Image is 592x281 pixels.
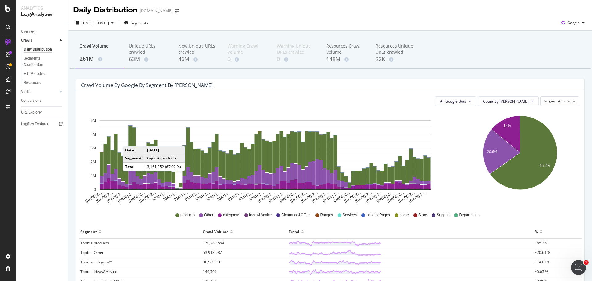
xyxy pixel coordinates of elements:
[91,146,96,151] text: 3M
[123,154,145,163] td: Segment
[535,240,548,246] span: +65.2 %
[80,240,109,246] span: Topic = products
[343,213,357,218] span: Services
[535,227,538,237] div: %
[21,28,64,35] a: Overview
[562,98,571,104] span: Topic
[326,55,366,63] div: 148M
[228,43,267,55] div: Warning Crawl Volume
[123,146,145,154] td: Date
[326,43,366,55] div: Resources Crawl Volume
[21,89,30,95] div: Visits
[535,259,550,265] span: +14.01 %
[320,213,333,218] span: Ranges
[21,109,42,116] div: URL Explorer
[376,55,415,63] div: 22K
[24,80,41,86] div: Resources
[24,55,64,68] a: Segments Distribution
[584,260,589,265] span: 1
[459,213,480,218] span: Departments
[91,160,96,164] text: 2M
[400,213,409,218] span: home
[487,150,497,154] text: 20.6%
[478,96,539,106] button: Count By [PERSON_NAME]
[81,111,449,204] svg: A chart.
[277,55,316,63] div: 0
[483,99,528,104] span: Count By Day
[82,20,109,26] span: [DATE] - [DATE]
[73,18,116,28] button: [DATE] - [DATE]
[145,163,185,171] td: 3,161,252 (67.92 %)
[21,37,32,44] div: Crawls
[277,43,316,55] div: Warning Unique URLs crawled
[81,82,213,88] div: Crawl Volume by google by Segment by [PERSON_NAME]
[540,163,550,168] text: 65.2%
[180,213,195,218] span: products
[223,213,240,218] span: category/*
[21,97,64,104] a: Conversions
[435,96,476,106] button: All Google Bots
[21,89,58,95] a: Visits
[73,5,137,15] div: Daily Distribution
[175,9,179,13] div: arrow-right-arrow-left
[204,213,213,218] span: Other
[559,18,587,28] button: Google
[21,97,42,104] div: Conversions
[24,71,64,77] a: HTTP Codes
[21,109,64,116] a: URL Explorer
[21,28,36,35] div: Overview
[21,11,63,18] div: LogAnalyzer
[91,118,96,123] text: 5M
[203,269,217,274] span: 146,706
[24,46,64,53] a: Daily Distribution
[140,8,173,14] div: [DOMAIN_NAME]
[24,80,64,86] a: Resources
[21,121,48,127] div: Logfiles Explorer
[203,250,222,255] span: 53,913,087
[437,213,450,218] span: Support
[94,188,96,192] text: 0
[80,250,104,255] span: Topic = Other
[80,269,117,274] span: Topic = Ideas&Advice
[203,227,228,237] div: Crawl Volume
[91,132,96,137] text: 4M
[503,124,511,128] text: 14%
[544,98,561,104] span: Segment
[567,20,580,25] span: Google
[80,259,112,265] span: Topic = category/*
[203,259,222,265] span: 36,589,901
[535,269,548,274] span: +0.05 %
[366,213,390,218] span: LandingPages
[80,43,119,55] div: Crawl Volume
[21,5,63,11] div: Analytics
[24,46,52,53] div: Daily Distribution
[24,71,45,77] div: HTTP Codes
[24,55,58,68] div: Segments Distribution
[281,213,310,218] span: Clearance&Offers
[145,154,185,163] td: topic = products
[21,37,58,44] a: Crawls
[145,146,185,154] td: [DATE]
[121,18,150,28] button: Segments
[535,250,550,255] span: +20.64 %
[376,43,415,55] div: Resources Unique URLs crawled
[571,260,586,275] iframe: Intercom live chat
[91,174,96,178] text: 1M
[178,55,218,63] div: 46M
[129,55,168,63] div: 63M
[462,111,578,204] svg: A chart.
[178,43,218,55] div: New Unique URLs crawled
[203,240,224,246] span: 170,289,564
[80,55,119,63] div: 261M
[129,43,168,55] div: Unique URLs crawled
[289,227,299,237] div: Trend
[440,99,466,104] span: All Google Bots
[80,227,97,237] div: Segment
[228,55,267,63] div: 0
[21,121,64,127] a: Logfiles Explorer
[249,213,272,218] span: Ideas&Advice
[131,20,148,26] span: Segments
[123,163,145,171] td: Total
